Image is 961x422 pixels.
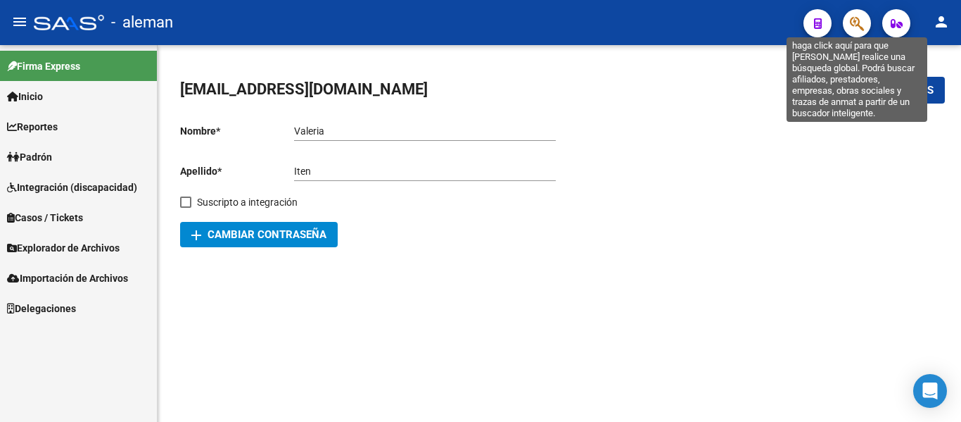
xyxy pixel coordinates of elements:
span: Inicio [7,89,43,104]
span: Padrón [7,149,52,165]
button: Guardar cambios [807,77,945,103]
span: Integración (discapacidad) [7,180,137,195]
div: Open Intercom Messenger [913,374,947,408]
span: Cambiar Contraseña [191,228,326,241]
span: - aleman [111,7,173,38]
span: Casos / Tickets [7,210,83,225]
mat-icon: save [818,81,835,98]
span: Reportes [7,119,58,135]
span: Importación de Archivos [7,271,128,286]
span: [EMAIL_ADDRESS][DOMAIN_NAME] [180,80,428,98]
p: Nombre [180,123,294,139]
span: Explorador de Archivos [7,240,120,256]
span: Suscripto a integración [197,194,298,211]
mat-icon: person [933,13,950,30]
p: Apellido [180,163,294,179]
span: Guardar cambios [835,85,934,97]
mat-icon: menu [11,13,28,30]
span: Firma Express [7,58,80,74]
button: Cambiar Contraseña [180,222,338,247]
span: Delegaciones [7,301,76,316]
mat-icon: add [188,227,205,244]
